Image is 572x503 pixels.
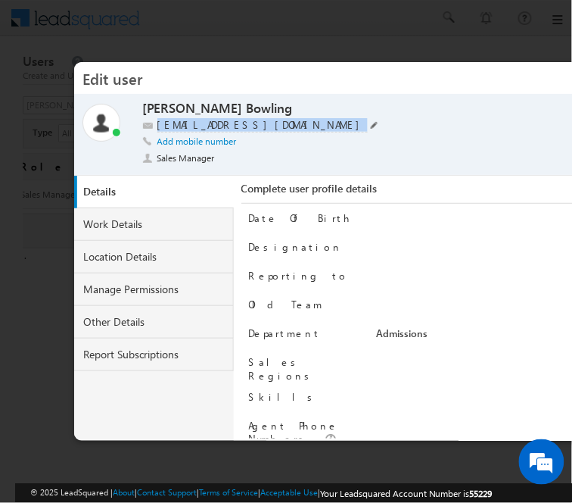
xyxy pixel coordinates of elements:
a: Contact Support [137,488,197,498]
textarea: Type your message and hit 'Enter' [20,140,276,379]
label: Reporting to [249,269,349,282]
a: About [113,488,135,498]
label: Department [249,326,322,339]
a: Other Details [74,306,234,339]
span: Your Leadsquared Account Number is [320,488,493,499]
label: Agent Phone Numbers [249,419,339,445]
label: Designation [249,240,343,253]
img: d_60004797649_company_0_60004797649 [26,80,64,99]
a: Report Subscriptions [74,339,234,371]
label: Sales Regions [249,355,316,382]
label: Skills [249,390,319,403]
div: Minimize live chat window [248,8,284,44]
div: Admissions [376,326,428,348]
span: © 2025 LeadSquared | | | | | [30,486,493,501]
a: Work Details [74,208,234,241]
a: Details [77,176,237,208]
label: [EMAIL_ADDRESS][DOMAIN_NAME] [157,118,368,133]
label: Bowling [247,100,293,117]
span: Sales Manager [157,152,216,165]
a: Manage Permissions [74,273,234,306]
a: Location Details [74,241,234,273]
a: Acceptable Use [260,488,318,498]
a: Add mobile number [157,136,237,147]
label: Old Team [249,298,323,311]
label: [PERSON_NAME] [142,100,243,117]
label: Date Of Birth [249,211,353,224]
div: Chat with us now [79,80,254,99]
span: 55229 [470,488,493,499]
a: Terms of Service [199,488,258,498]
em: Start Chat [206,392,275,412]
